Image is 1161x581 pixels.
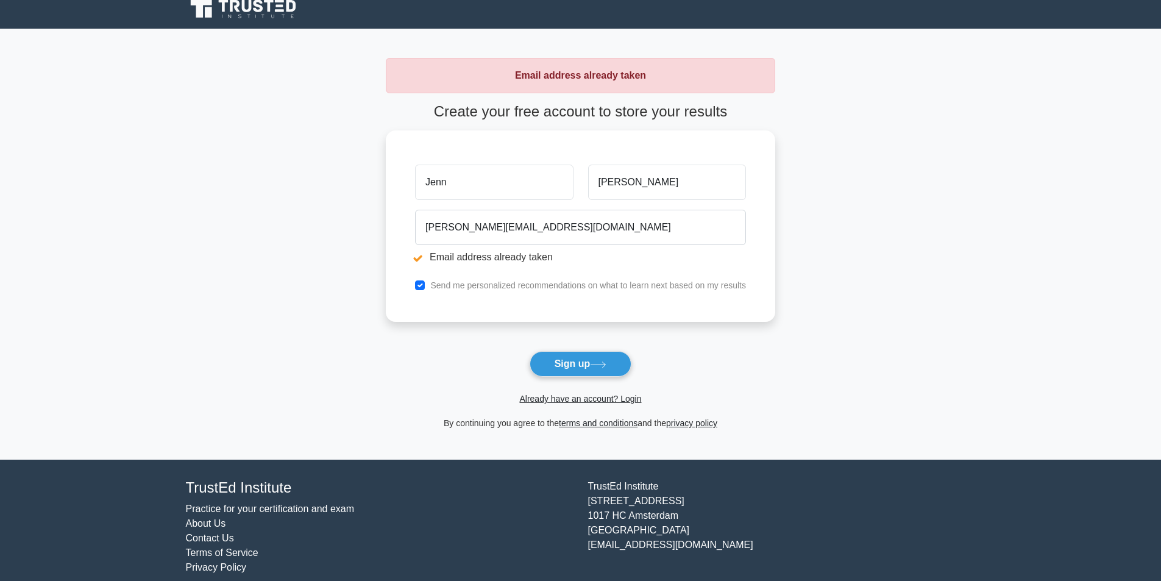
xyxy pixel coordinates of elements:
button: Sign up [530,351,632,377]
input: First name [415,165,573,200]
label: Send me personalized recommendations on what to learn next based on my results [430,280,746,290]
h4: Create your free account to store your results [386,103,775,121]
div: TrustEd Institute [STREET_ADDRESS] 1017 HC Amsterdam [GEOGRAPHIC_DATA] [EMAIL_ADDRESS][DOMAIN_NAME] [581,479,983,575]
input: Last name [588,165,746,200]
a: Practice for your certification and exam [186,504,355,514]
a: Already have an account? Login [519,394,641,404]
a: About Us [186,518,226,529]
li: Email address already taken [415,250,746,265]
a: privacy policy [666,418,717,428]
h4: TrustEd Institute [186,479,573,497]
a: Terms of Service [186,547,258,558]
strong: Email address already taken [515,70,646,80]
input: Email [415,210,746,245]
div: By continuing you agree to the and the [378,416,783,430]
a: Privacy Policy [186,562,247,572]
a: terms and conditions [559,418,637,428]
a: Contact Us [186,533,234,543]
